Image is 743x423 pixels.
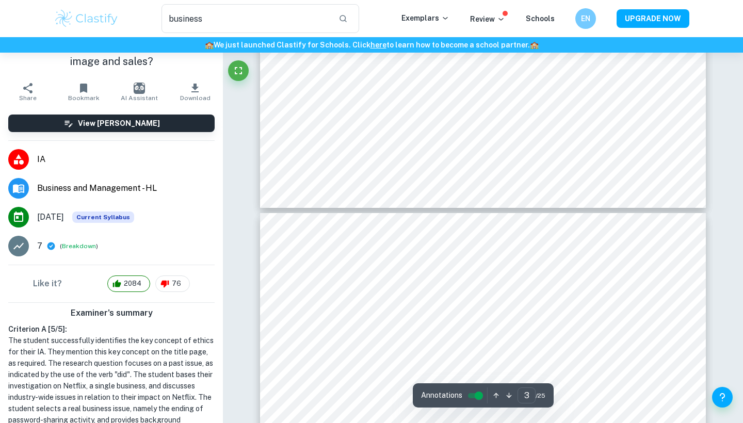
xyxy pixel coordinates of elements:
[2,39,741,51] h6: We just launched Clastify for Schools. Click to learn how to become a school partner.
[401,12,449,24] p: Exemplars
[62,241,96,251] button: Breakdown
[536,391,545,400] span: / 25
[8,323,215,335] h6: Criterion A [ 5 / 5 ]:
[37,211,64,223] span: [DATE]
[161,4,330,33] input: Search for any exemplars...
[72,211,134,223] div: This exemplar is based on the current syllabus. Feel free to refer to it for inspiration/ideas wh...
[19,94,37,102] span: Share
[370,41,386,49] a: here
[121,94,158,102] span: AI Assistant
[78,118,160,129] h6: View [PERSON_NAME]
[526,14,555,23] a: Schools
[155,275,190,292] div: 76
[421,390,462,401] span: Annotations
[530,41,539,49] span: 🏫
[68,94,100,102] span: Bookmark
[37,240,42,252] p: 7
[60,241,98,251] span: ( )
[37,182,215,194] span: Business and Management - HL
[37,153,215,166] span: IA
[617,9,689,28] button: UPGRADE NOW
[180,94,211,102] span: Download
[4,307,219,319] h6: Examiner's summary
[56,77,111,106] button: Bookmark
[118,279,147,289] span: 2084
[205,41,214,49] span: 🏫
[470,13,505,25] p: Review
[54,8,119,29] img: Clastify logo
[228,60,249,81] button: Fullscreen
[166,279,187,289] span: 76
[167,77,223,106] button: Download
[575,8,596,29] button: EN
[134,83,145,94] img: AI Assistant
[8,115,215,132] button: View [PERSON_NAME]
[111,77,167,106] button: AI Assistant
[712,387,733,408] button: Help and Feedback
[580,13,592,24] h6: EN
[33,278,62,290] h6: Like it?
[72,211,134,223] span: Current Syllabus
[107,275,150,292] div: 2084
